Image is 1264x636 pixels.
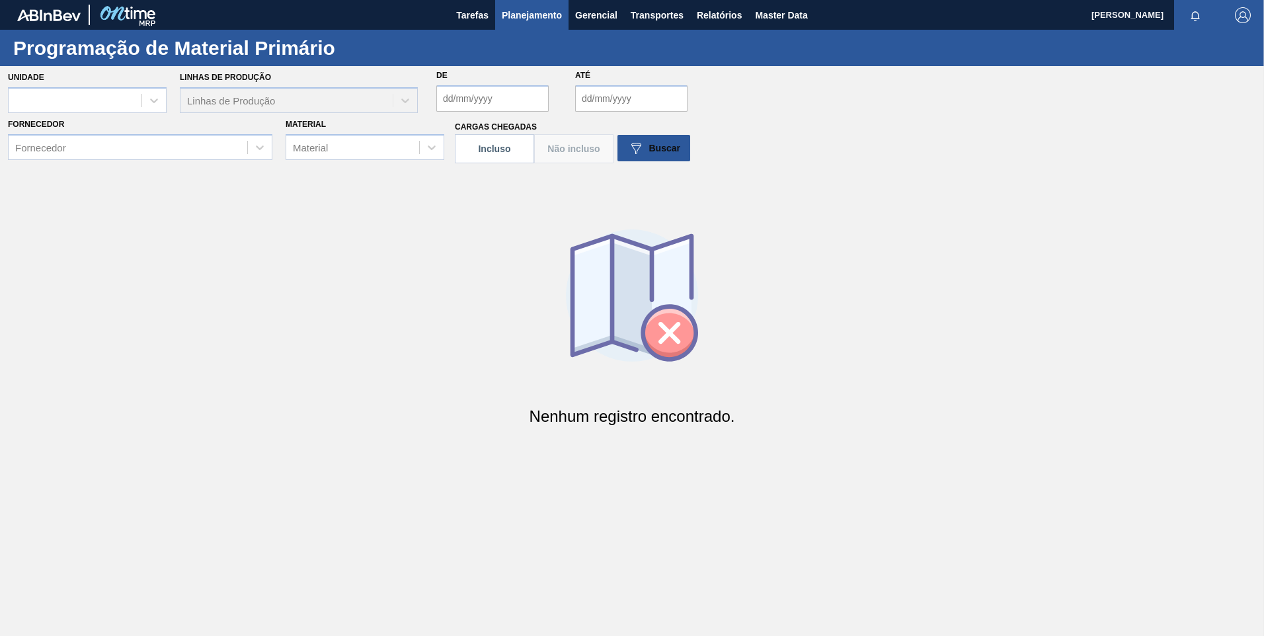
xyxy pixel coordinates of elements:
img: Logout [1235,7,1251,23]
button: Não incluso [534,134,613,163]
img: icon-filter-white [628,140,644,156]
span: Relatórios [697,7,742,23]
span: Planejamento [502,7,562,23]
label: Fornecedor [8,120,64,129]
button: icon-filter-whiteBuscar [617,135,690,161]
img: no-data-icon [566,229,698,394]
span: Gerencial [575,7,617,23]
span: Transportes [631,7,684,23]
label: Até [575,71,590,80]
div: Material [293,141,328,153]
img: TNhmsLtSVTkK8tSr43FrP2fwEKptu5GPRR3wAAAABJRU5ErkJggg== [17,9,81,21]
h2: Nenhum registro encontrado. [530,407,735,426]
label: De [436,71,448,80]
input: dd/mm/yyyy [575,85,688,112]
button: Incluso [455,134,534,163]
label: Linhas de Produção [180,73,271,82]
button: Notificações [1174,6,1216,24]
div: Fornecedor [15,141,66,153]
input: dd/mm/yyyy [436,85,549,112]
h1: Programação de Material Primário [13,40,410,56]
span: Cargas Chegadas [455,118,537,137]
span: Buscar [649,143,680,153]
label: Unidade [8,73,44,82]
label: Material [286,120,326,129]
span: Tarefas [456,7,489,23]
span: Master Data [755,7,807,23]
